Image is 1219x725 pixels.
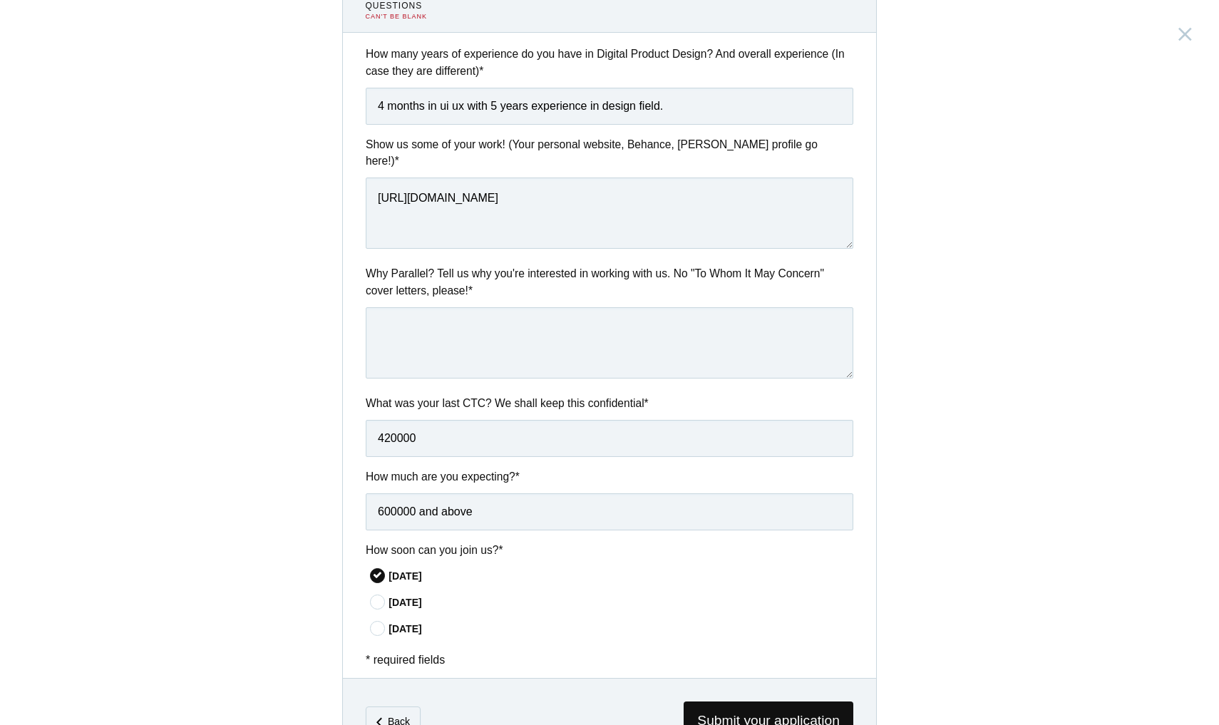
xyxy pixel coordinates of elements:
[389,569,853,584] div: [DATE]
[389,622,853,637] div: [DATE]
[366,12,854,22] div: can't be blank
[366,654,445,666] span: * required fields
[366,542,853,558] label: How soon can you join us?
[389,595,853,610] div: [DATE]
[366,265,853,299] label: Why Parallel? Tell us why you're interested in working with us. No "To Whom It May Concern" cover...
[366,136,853,170] label: Show us some of your work! (Your personal website, Behance, [PERSON_NAME] profile go here!)
[366,395,853,411] label: What was your last CTC? We shall keep this confidential
[366,46,853,79] label: How many years of experience do you have in Digital Product Design? And overall experience (In ca...
[366,468,853,485] label: How much are you expecting?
